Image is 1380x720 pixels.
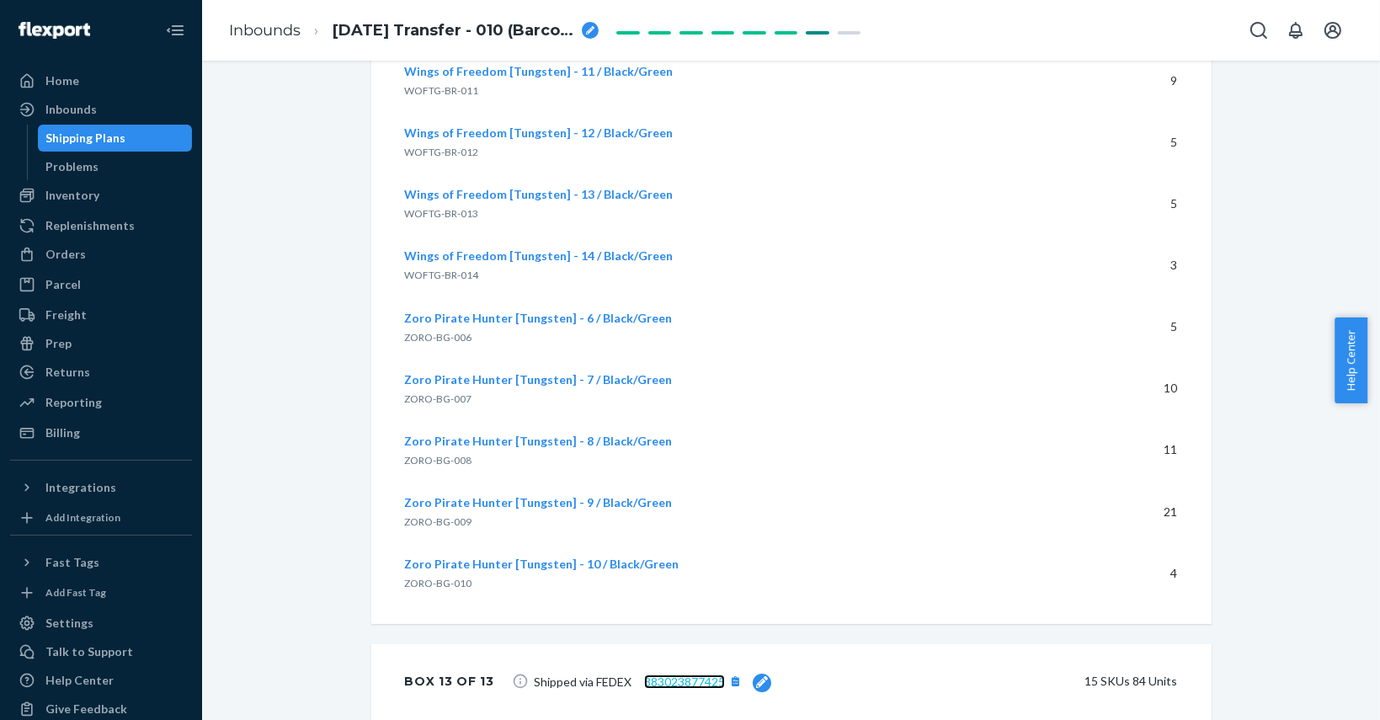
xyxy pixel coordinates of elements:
div: Inbounds [45,101,97,118]
span: ZORO-BG-006 [405,331,472,344]
a: Freight [10,301,192,328]
div: Add Integration [45,510,120,525]
span: Wings of Freedom [Tungsten] - 11 / Black/Green [405,64,674,78]
span: Wings of Freedom [Tungsten] - 12 / Black/Green [405,125,674,140]
span: Wings of Freedom [Tungsten] - 13 / Black/Green [405,187,674,201]
a: Orders [10,241,192,268]
a: Settings [10,610,192,637]
span: ZORO-BG-010 [405,577,472,589]
div: Talk to Support [45,643,133,660]
button: Open account menu [1316,13,1350,47]
button: Zoro Pirate Hunter [Tungsten] - 6 / Black/Green [405,310,673,327]
button: Zoro Pirate Hunter [Tungsten] - 7 / Black/Green [405,371,673,388]
a: Replenishments [10,212,192,239]
a: Reporting [10,389,192,416]
button: Wings of Freedom [Tungsten] - 12 / Black/Green [405,125,674,141]
div: Shipping Plans [46,130,126,147]
span: WOFTG-BR-014 [405,269,479,281]
td: 3 [1056,234,1177,296]
a: Returns [10,359,192,386]
span: WOFTG-BR-011 [405,84,479,97]
a: Shipping Plans [38,125,193,152]
div: Problems [46,158,99,175]
button: Help Center [1335,317,1367,403]
button: Wings of Freedom [Tungsten] - 13 / Black/Green [405,186,674,203]
span: WOFTG-BR-012 [405,146,479,158]
div: 15 SKUs 84 Units [797,664,1178,698]
td: 5 [1056,296,1177,358]
div: Billing [45,424,80,441]
a: Problems [38,153,193,180]
ol: breadcrumbs [216,6,612,56]
button: Fast Tags [10,549,192,576]
button: Wings of Freedom [Tungsten] - 14 / Black/Green [405,248,674,264]
a: Add Fast Tag [10,583,192,603]
span: Zoro Pirate Hunter [Tungsten] - 10 / Black/Green [405,557,679,571]
div: Orders [45,246,86,263]
a: Home [10,67,192,94]
a: Parcel [10,271,192,298]
button: Integrations [10,474,192,501]
span: Wings of Freedom [Tungsten] - 14 / Black/Green [405,248,674,263]
a: Inbounds [10,96,192,123]
a: Billing [10,419,192,446]
a: Prep [10,330,192,357]
div: Integrations [45,479,116,496]
td: 21 [1056,481,1177,542]
a: Help Center [10,667,192,694]
div: Home [45,72,79,89]
span: ZORO-BG-007 [405,392,472,405]
td: 9 [1056,50,1177,111]
button: Wings of Freedom [Tungsten] - 11 / Black/Green [405,63,674,80]
button: [object Object] [725,670,747,692]
button: Zoro Pirate Hunter [Tungsten] - 8 / Black/Green [405,433,673,450]
a: Inbounds [229,21,301,40]
span: 6.15.2025 Transfer - 010 (Barcodes) [333,20,575,42]
td: 5 [1056,173,1177,234]
div: Replenishments [45,217,135,234]
a: Add Integration [10,508,192,528]
span: Zoro Pirate Hunter [Tungsten] - 7 / Black/Green [405,372,673,387]
button: Zoro Pirate Hunter [Tungsten] - 10 / Black/Green [405,556,679,573]
span: WOFTG-BR-013 [405,207,479,220]
div: Box 13 of 13 [405,664,494,698]
div: Prep [45,335,72,352]
div: Give Feedback [45,701,127,717]
div: Reporting [45,394,102,411]
span: Shipped via FEDEX [534,670,771,692]
div: Help Center [45,672,114,689]
td: 11 [1056,419,1177,481]
span: ZORO-BG-008 [405,454,472,467]
td: 5 [1056,111,1177,173]
div: Settings [45,615,93,632]
div: Freight [45,307,87,323]
div: Inventory [45,187,99,204]
div: Fast Tags [45,554,99,571]
div: Parcel [45,276,81,293]
td: 4 [1056,542,1177,604]
div: Returns [45,364,90,381]
img: Flexport logo [19,22,90,39]
span: Zoro Pirate Hunter [Tungsten] - 8 / Black/Green [405,434,673,448]
a: Talk to Support [10,638,192,665]
span: Zoro Pirate Hunter [Tungsten] - 6 / Black/Green [405,311,673,325]
span: ZORO-BG-009 [405,515,472,528]
button: Open notifications [1279,13,1313,47]
div: Add Fast Tag [45,585,106,600]
button: Zoro Pirate Hunter [Tungsten] - 9 / Black/Green [405,494,673,511]
button: Open Search Box [1242,13,1276,47]
a: 883023877425 [644,675,725,689]
span: Zoro Pirate Hunter [Tungsten] - 9 / Black/Green [405,495,673,509]
button: Close Navigation [158,13,192,47]
a: Inventory [10,182,192,209]
td: 10 [1056,358,1177,419]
